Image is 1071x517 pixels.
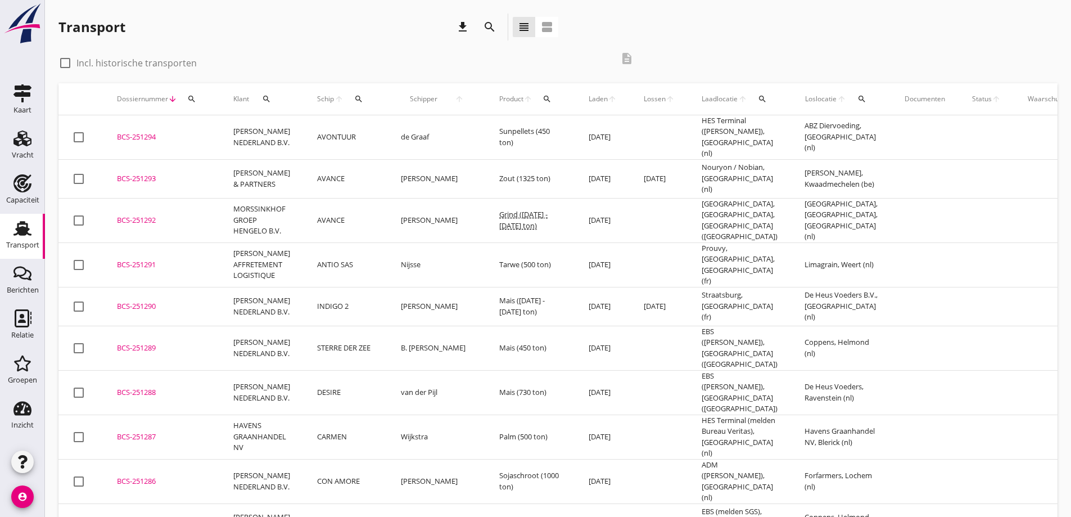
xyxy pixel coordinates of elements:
[486,287,575,326] td: Mais ([DATE] - [DATE] ton)
[972,94,992,104] span: Status
[7,286,39,294] div: Berichten
[387,242,486,287] td: Nijsse
[575,459,630,503] td: [DATE]
[630,159,688,198] td: [DATE]
[666,95,675,104] i: arrow_upward
[220,459,304,503] td: [PERSON_NAME] NEDERLAND B.V.
[220,326,304,370] td: [PERSON_NAME] NEDERLAND B.V.
[117,343,206,354] div: BCS-251289
[575,198,630,242] td: [DATE]
[354,95,363,104] i: search
[262,95,271,104] i: search
[446,95,472,104] i: arrow_upward
[486,459,575,503] td: Sojaschroot (1000 ton)
[608,95,617,104] i: arrow_upward
[688,459,791,503] td: ADM ([PERSON_NAME]), [GEOGRAPHIC_DATA] (nl)
[486,115,575,160] td: Sunpellets (450 ton)
[456,20,469,34] i: download
[187,95,196,104] i: search
[220,370,304,415] td: [PERSON_NAME] NEDERLAND B.V.
[2,3,43,44] img: logo-small.a267ee39.svg
[791,370,891,415] td: De Heus Voeders, Ravenstein (nl)
[791,287,891,326] td: De Heus Voeders B.V., [GEOGRAPHIC_DATA] (nl)
[688,415,791,459] td: HES Terminal (melden Bureau Veritas), [GEOGRAPHIC_DATA] (nl)
[688,326,791,370] td: EBS ([PERSON_NAME]), [GEOGRAPHIC_DATA] ([GEOGRAPHIC_DATA])
[791,459,891,503] td: Forfarmers, Lochem (nl)
[304,415,387,459] td: CARMEN
[233,86,290,113] div: Klant
[791,198,891,242] td: [GEOGRAPHIC_DATA], [GEOGRAPHIC_DATA], [GEOGRAPHIC_DATA] (nl)
[791,242,891,287] td: Limagrain, Weert (nl)
[688,159,791,198] td: Nouryon / Nobian, [GEOGRAPHIC_DATA] (nl)
[837,95,847,104] i: arrow_upward
[387,370,486,415] td: van der Pijl
[304,159,387,198] td: AVANCE
[304,115,387,160] td: AVONTUUR
[575,115,630,160] td: [DATE]
[543,95,552,104] i: search
[117,259,206,271] div: BCS-251291
[117,173,206,185] div: BCS-251293
[401,94,446,104] span: Schipper
[304,198,387,242] td: AVANCE
[117,94,168,104] span: Dossiernummer
[6,196,39,204] div: Capaciteit
[702,94,738,104] span: Laadlocatie
[575,415,630,459] td: [DATE]
[857,95,866,104] i: search
[791,326,891,370] td: Coppens, Helmond (nl)
[11,331,34,339] div: Relatie
[12,151,34,159] div: Vracht
[575,287,630,326] td: [DATE]
[220,242,304,287] td: [PERSON_NAME] AFFRETEMENT LOGISTIQUE
[540,20,554,34] i: view_agenda
[117,132,206,143] div: BCS-251294
[499,209,548,231] span: Grind ([DATE] - [DATE] ton)
[168,95,177,104] i: arrow_downward
[117,301,206,312] div: BCS-251290
[387,415,486,459] td: Wijkstra
[304,242,387,287] td: ANTIO SAS
[13,106,31,114] div: Kaart
[575,370,630,415] td: [DATE]
[738,95,748,104] i: arrow_upward
[575,159,630,198] td: [DATE]
[58,18,125,36] div: Transport
[317,94,335,104] span: Schip
[688,198,791,242] td: [GEOGRAPHIC_DATA], [GEOGRAPHIC_DATA], [GEOGRAPHIC_DATA] ([GEOGRAPHIC_DATA])
[688,287,791,326] td: Straatsburg, [GEOGRAPHIC_DATA] (fr)
[499,94,523,104] span: Product
[688,370,791,415] td: EBS ([PERSON_NAME]), [GEOGRAPHIC_DATA] ([GEOGRAPHIC_DATA])
[589,94,608,104] span: Laden
[304,287,387,326] td: INDIGO 2
[220,287,304,326] td: [PERSON_NAME] NEDERLAND B.V.
[304,326,387,370] td: STERRE DER ZEE
[992,95,1001,104] i: arrow_upward
[117,431,206,443] div: BCS-251287
[905,94,945,104] div: Documenten
[8,376,37,384] div: Groepen
[76,57,197,69] label: Incl. historische transporten
[304,370,387,415] td: DESIRE
[220,415,304,459] td: HAVENS GRAANHANDEL NV
[791,415,891,459] td: Havens Graanhandel NV, Blerick (nl)
[387,287,486,326] td: [PERSON_NAME]
[304,459,387,503] td: CON AMORE
[486,370,575,415] td: Mais (730 ton)
[517,20,531,34] i: view_headline
[11,485,34,508] i: account_circle
[688,242,791,287] td: Prouvy, [GEOGRAPHIC_DATA], [GEOGRAPHIC_DATA] (fr)
[486,326,575,370] td: Mais (450 ton)
[387,159,486,198] td: [PERSON_NAME]
[486,159,575,198] td: Zout (1325 ton)
[523,95,532,104] i: arrow_upward
[387,326,486,370] td: B. [PERSON_NAME]
[630,287,688,326] td: [DATE]
[117,387,206,398] div: BCS-251288
[486,242,575,287] td: Tarwe (500 ton)
[688,115,791,160] td: HES Terminal ([PERSON_NAME]), [GEOGRAPHIC_DATA] (nl)
[11,421,34,429] div: Inzicht
[644,94,666,104] span: Lossen
[758,95,767,104] i: search
[791,115,891,160] td: ABZ Diervoeding, [GEOGRAPHIC_DATA] (nl)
